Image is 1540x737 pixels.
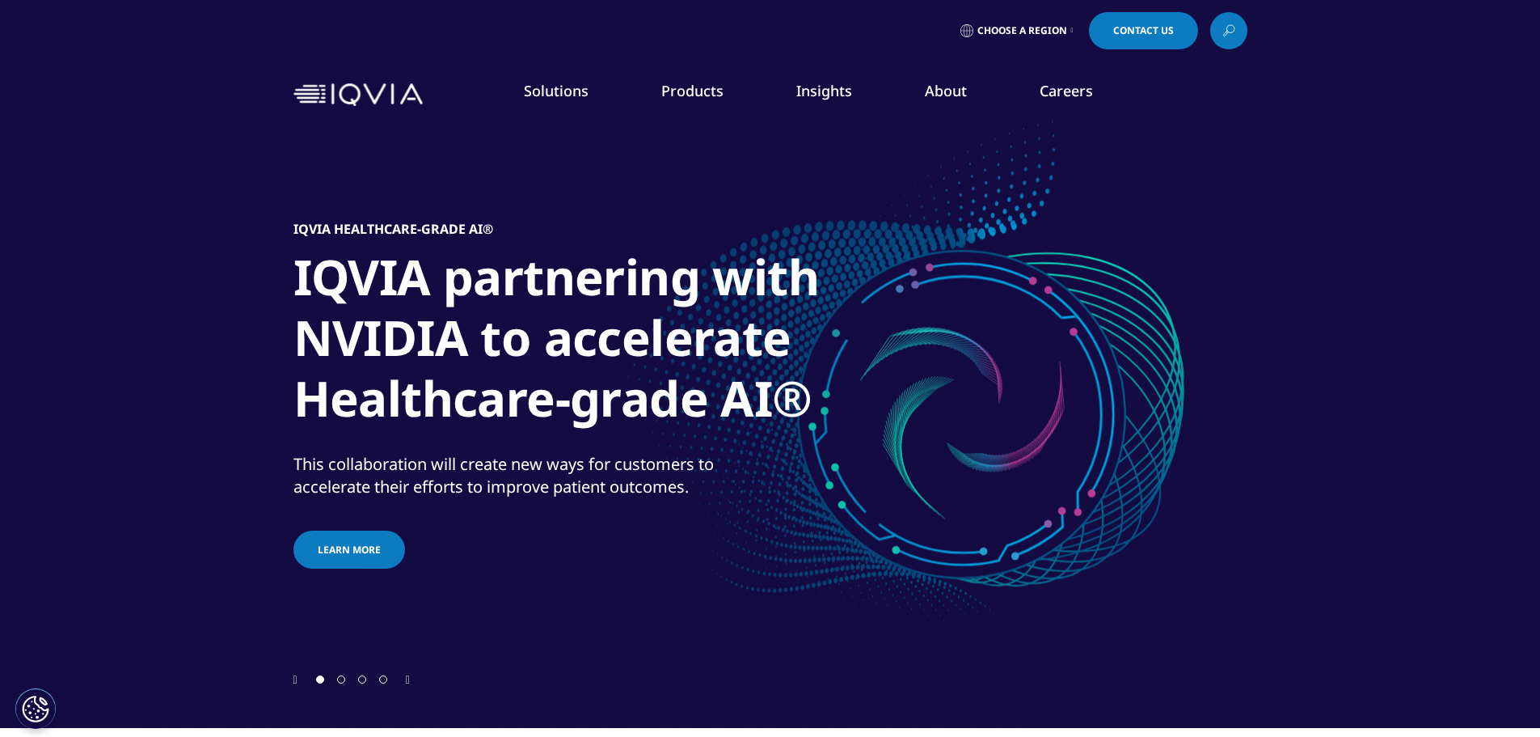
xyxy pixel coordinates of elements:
[379,676,387,684] span: Go to slide 4
[293,531,405,569] a: Learn more
[293,121,1247,671] div: 1 / 4
[661,81,724,100] a: Products
[1089,12,1198,49] a: Contact Us
[429,57,1247,133] nav: Primary
[293,247,900,438] h1: IQVIA partnering with NVIDIA to accelerate Healthcare-grade AI®
[524,81,589,100] a: Solutions
[1040,81,1093,100] a: Careers
[15,688,56,729] button: Cookies Settings
[293,671,297,687] div: Previous slide
[318,543,381,557] span: Learn more
[358,676,366,684] span: Go to slide 3
[316,676,324,684] span: Go to slide 1
[293,221,493,237] h5: IQVIA Healthcare-grade AI®
[293,453,766,498] div: This collaboration will create new ways for customers to accelerate their efforts to improve pati...
[406,671,410,687] div: Next slide
[925,81,967,100] a: About
[1113,26,1174,36] span: Contact Us
[337,676,345,684] span: Go to slide 2
[293,83,423,107] img: IQVIA Healthcare Information Technology and Pharma Clinical Research Company
[796,81,852,100] a: Insights
[977,24,1067,37] span: Choose a Region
